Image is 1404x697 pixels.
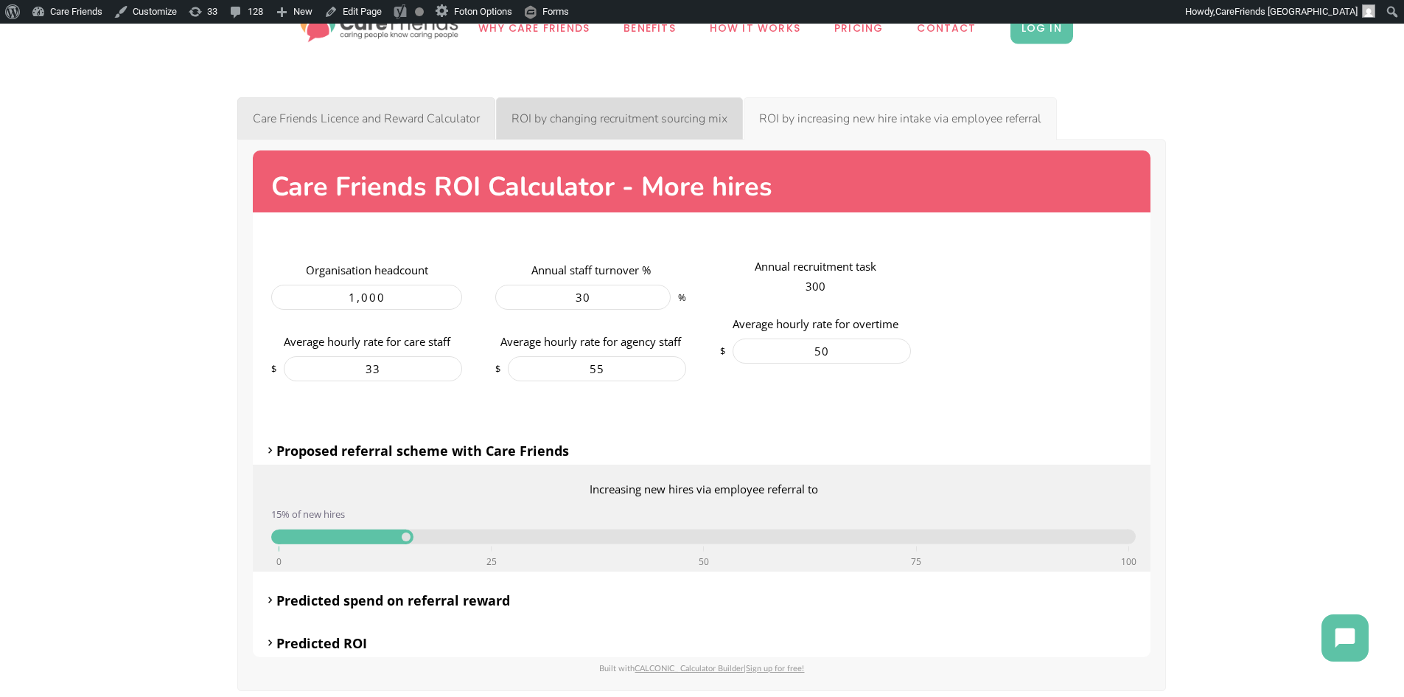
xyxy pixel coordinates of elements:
[237,97,495,140] a: Care Friends Licence and Reward Calculator
[500,334,681,349] label: Average hourly rate for agency staff
[271,504,1136,524] div: 15 % of new hires
[264,444,276,457] i: chevron_right
[635,665,744,673] a: CALCONIC_ Calculator Builder
[531,263,651,277] label: Annual staff turnover %
[284,334,450,349] label: Average hourly rate for care staff
[911,552,921,572] span: 75
[917,20,976,37] span: Contact
[806,279,825,294] span: 300
[624,20,676,37] span: Benefits
[486,552,497,572] span: 25
[834,20,883,37] span: Pricing
[755,259,876,274] label: Annual recruitment task
[276,637,367,650] label: Predicted ROI
[478,20,590,37] span: Why Care Friends
[276,594,510,607] label: Predicted spend on referral reward
[678,287,686,308] span: %
[699,552,709,572] span: 50
[271,169,1136,205] h2: Care Friends ROI Calculator - More hires
[1307,600,1383,676] iframe: Chatbot
[590,482,818,496] label: Increasing new hires via employee referral to
[733,316,898,331] label: Average hourly rate for overtime
[264,594,276,606] i: chevron_right
[759,111,1041,127] span: ROI by increasing new hire intake via employee referral
[253,665,1150,680] div: Built with |
[746,665,804,673] a: Sign up for free!
[276,552,282,572] span: 0
[306,263,428,277] label: Organisation headcount
[720,341,725,361] span: $
[264,637,276,649] i: chevron_right
[496,97,743,140] a: ROI by changing recruitment sourcing mix
[253,111,480,127] span: Care Friends Licence and Reward Calculator
[276,444,569,457] label: Proposed referral scheme with Care Friends
[744,97,1057,140] a: ROI by increasing new hire intake via employee referral
[710,20,800,37] span: How it works
[1010,13,1073,44] span: LOG IN
[511,111,727,127] span: ROI by changing recruitment sourcing mix
[1121,552,1136,572] span: 100
[271,358,276,379] span: $
[1215,6,1358,17] span: CareFriends [GEOGRAPHIC_DATA]
[495,358,500,379] span: $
